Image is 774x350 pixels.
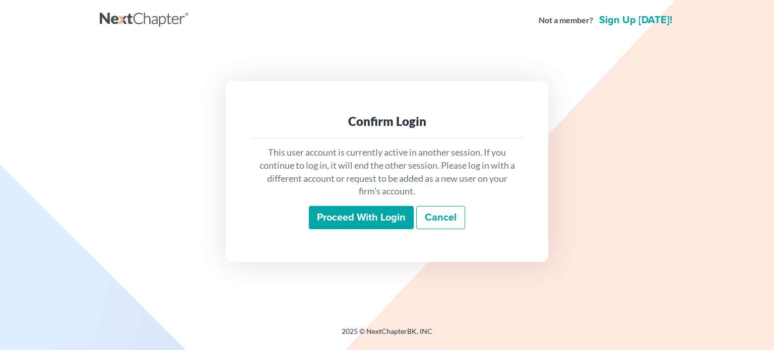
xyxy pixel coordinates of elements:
a: Sign up [DATE]! [597,15,674,25]
strong: Not a member? [539,15,593,26]
input: Proceed with login [309,206,414,229]
p: This user account is currently active in another session. If you continue to log in, it will end ... [258,146,516,198]
a: Cancel [416,206,465,229]
div: Confirm Login [258,113,516,129]
div: 2025 © NextChapterBK, INC [100,326,674,344]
